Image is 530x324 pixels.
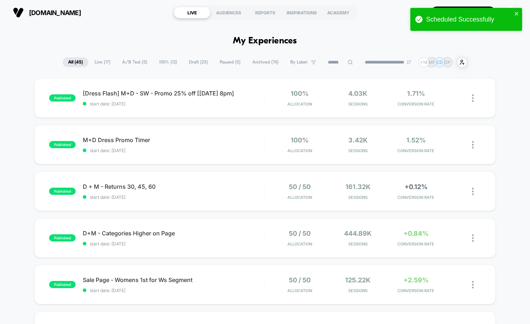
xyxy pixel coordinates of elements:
span: start date: [DATE] [83,148,265,153]
span: CONVERSION RATE [389,195,443,200]
span: Sessions [330,102,385,107]
span: 4.03k [348,90,367,97]
button: MM [501,5,519,20]
span: D+M - Categories Higher on Page [83,230,265,237]
img: close [472,141,474,149]
span: published [49,281,76,288]
span: 100% [291,90,309,97]
span: 161.32k [345,183,371,191]
span: [Dress Flash] M+D - SW - Promo 25% off [[DATE] 8pm] [83,90,265,97]
p: MF [429,60,435,65]
span: 3.42k [348,136,368,144]
span: Archived ( 74 ) [247,57,284,67]
span: Draft ( 23 ) [183,57,213,67]
span: Sessions [330,195,385,200]
span: 1.52% [406,136,426,144]
span: +0.84% [404,230,429,237]
span: D + M - Returns 30, 45, 60 [83,183,265,190]
div: ACADEMY [320,7,357,18]
span: 50 / 50 [289,230,311,237]
span: Allocation [287,241,312,246]
span: published [49,141,76,148]
div: REPORTS [247,7,283,18]
span: Paused ( 5 ) [214,57,246,67]
img: end [407,60,411,64]
span: By Label [290,60,307,65]
span: 100% [291,136,309,144]
span: published [49,94,76,102]
span: [DOMAIN_NAME] [29,9,81,17]
span: Sessions [330,288,385,293]
span: start date: [DATE] [83,288,265,293]
span: +0.12% [405,183,428,191]
span: CONVERSION RATE [389,148,443,153]
span: 444.89k [344,230,372,237]
div: AUDIENCES [210,7,247,18]
div: LIVE [174,7,210,18]
img: close [472,188,474,195]
span: CONVERSION RATE [389,288,443,293]
p: DP [444,60,450,65]
span: Allocation [287,102,312,107]
div: + 14 [419,57,429,67]
span: A/B Test ( 5 ) [117,57,153,67]
span: All ( 45 ) [63,57,88,67]
span: 125.22k [345,276,371,284]
button: close [514,11,519,18]
img: close [472,94,474,102]
span: start date: [DATE] [83,101,265,107]
p: CD [436,60,443,65]
span: published [49,234,76,241]
span: CONVERSION RATE [389,102,443,107]
span: 100% ( 12 ) [154,57,182,67]
img: close [472,281,474,288]
div: Scheduled Successfully [426,16,512,23]
span: Sale Page - Womens 1st for Ws Segment [83,276,265,283]
span: Sessions [330,148,385,153]
span: 50 / 50 [289,183,311,191]
span: start date: [DATE] [83,241,265,246]
span: Live ( 17 ) [89,57,116,67]
button: [DOMAIN_NAME] [11,7,83,18]
span: 1.71% [407,90,425,97]
span: M+D Dress Promo Timer [83,136,265,144]
div: INSPIRATIONS [283,7,320,18]
span: CONVERSION RATE [389,241,443,246]
span: Allocation [287,288,312,293]
div: MM [503,6,517,20]
span: Allocation [287,148,312,153]
span: Allocation [287,195,312,200]
img: Visually logo [13,7,24,18]
img: close [472,234,474,242]
span: start date: [DATE] [83,194,265,200]
span: Sessions [330,241,385,246]
span: published [49,188,76,195]
h1: My Experiences [233,36,297,46]
span: +2.59% [404,276,429,284]
span: 50 / 50 [289,276,311,284]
